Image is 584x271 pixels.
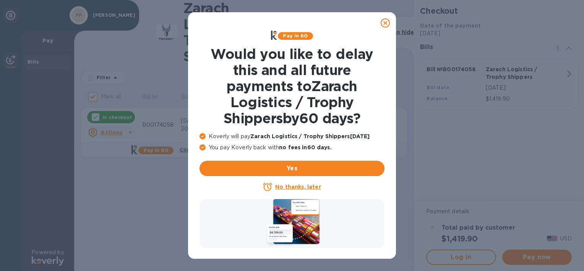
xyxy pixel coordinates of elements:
[200,161,384,176] button: Yes
[200,144,384,152] p: You pay Koverly back with
[250,133,370,139] b: Zarach Logistics / Trophy Shippers [DATE]
[283,33,308,39] b: Pay in 60
[206,164,378,173] span: Yes
[200,132,384,140] p: Koverly will pay
[200,46,384,126] h1: Would you like to delay this and all future payments to Zarach Logistics / Trophy Shippers by 60 ...
[275,184,321,190] u: No thanks, later
[279,144,331,150] b: no fees in 60 days .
